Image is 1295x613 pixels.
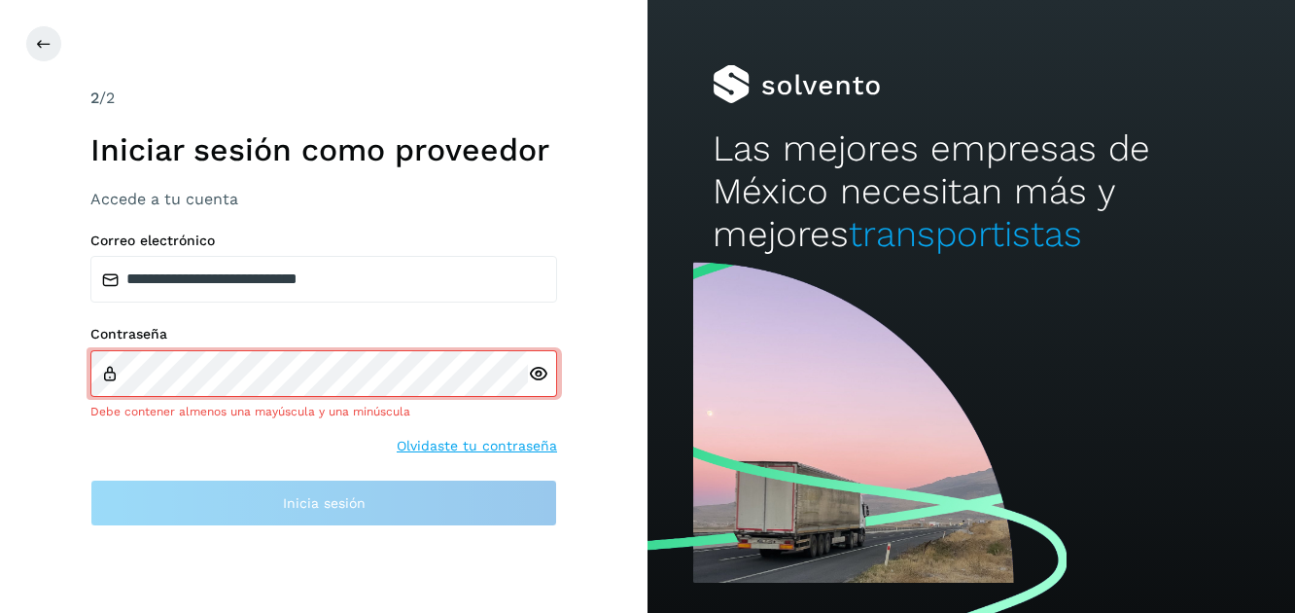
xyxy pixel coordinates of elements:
label: Correo electrónico [90,233,557,249]
span: Inicia sesión [283,496,366,510]
h1: Iniciar sesión como proveedor [90,131,557,168]
span: transportistas [849,213,1082,255]
button: Inicia sesión [90,480,557,526]
div: /2 [90,87,557,110]
h2: Las mejores empresas de México necesitan más y mejores [713,127,1231,257]
span: 2 [90,89,99,107]
h3: Accede a tu cuenta [90,190,557,208]
label: Contraseña [90,326,557,343]
a: Olvidaste tu contraseña [397,436,557,456]
div: Debe contener almenos una mayúscula y una minúscula [90,403,557,420]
